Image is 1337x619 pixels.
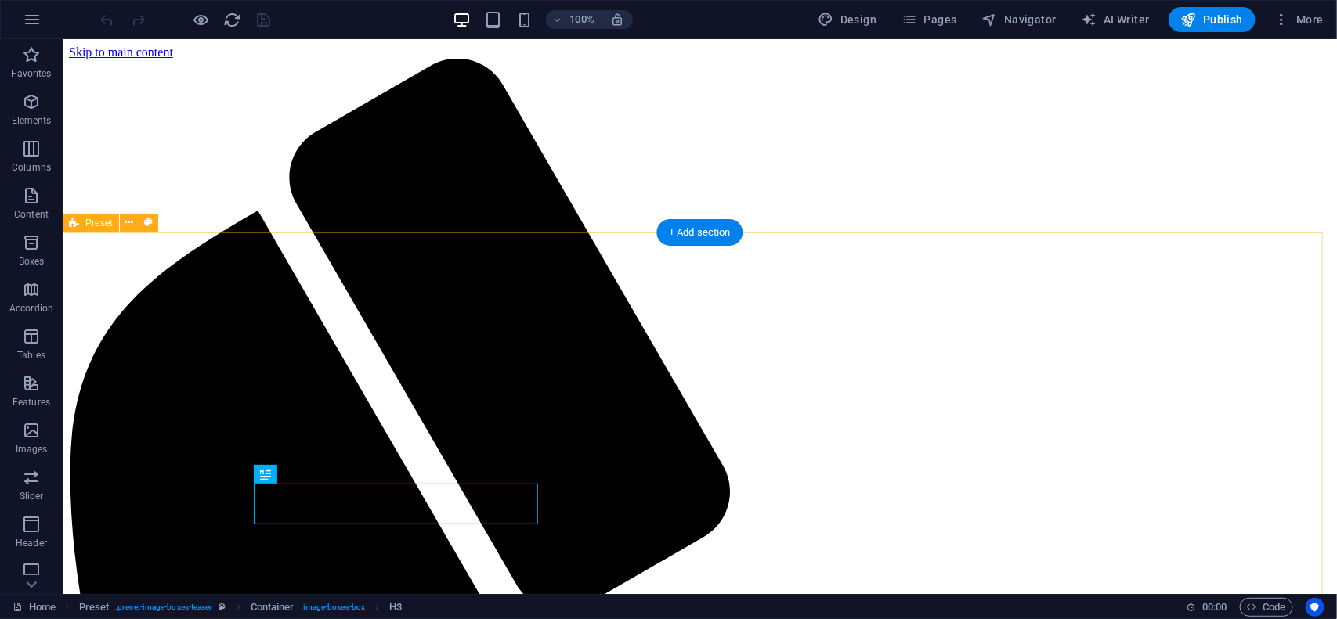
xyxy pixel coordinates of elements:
[192,10,211,29] button: Click here to leave preview mode and continue editing
[79,598,110,617] span: Click to select. Double-click to edit
[1213,601,1216,613] span: :
[13,598,56,617] a: Click to cancel selection. Double-click to open Pages
[976,7,1063,32] button: Navigator
[1247,598,1286,617] span: Code
[895,7,963,32] button: Pages
[16,443,48,455] p: Images
[1181,12,1243,27] span: Publish
[1075,7,1156,32] button: AI Writer
[224,11,242,29] i: Reload page
[610,13,624,27] i: On resize automatically adjust zoom level to fit chosen device.
[85,218,113,228] span: Preset
[569,10,594,29] h6: 100%
[63,39,1337,594] iframe: To enrich screen reader interactions, please activate Accessibility in Grammarly extension settings
[13,396,50,408] p: Features
[902,12,956,27] span: Pages
[19,255,45,268] p: Boxes
[812,7,884,32] div: Design (Ctrl+Alt+Y)
[219,603,226,611] i: This element is a customizable preset
[115,598,212,617] span: . preset-image-boxes-teaser
[14,208,49,221] p: Content
[1268,7,1330,32] button: More
[982,12,1057,27] span: Navigator
[17,349,45,362] p: Tables
[301,598,366,617] span: . image-boxes-box
[79,598,403,617] nav: breadcrumb
[546,10,602,29] button: 100%
[16,537,47,549] p: Header
[812,7,884,32] button: Design
[656,219,743,246] div: + Add section
[9,302,53,315] p: Accordion
[1306,598,1324,617] button: Usercentrics
[1169,7,1256,32] button: Publish
[1240,598,1293,617] button: Code
[20,490,44,502] p: Slider
[11,67,51,80] p: Favorites
[1186,598,1227,617] h6: Session time
[251,598,295,617] span: Click to select. Double-click to edit
[223,10,242,29] button: reload
[389,598,402,617] span: Click to select. Double-click to edit
[1202,598,1227,617] span: 00 00
[12,161,51,174] p: Columns
[1082,12,1150,27] span: AI Writer
[818,12,877,27] span: Design
[12,114,52,127] p: Elements
[1274,12,1324,27] span: More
